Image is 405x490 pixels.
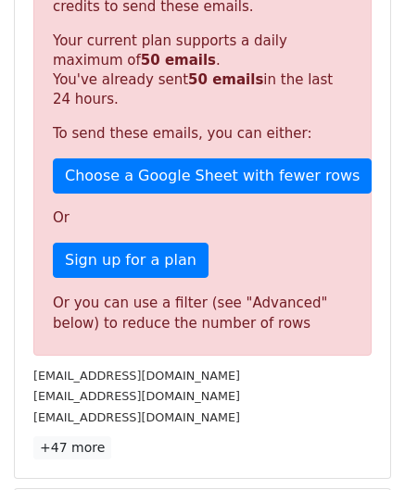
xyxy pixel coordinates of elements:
[33,436,111,459] a: +47 more
[53,31,352,109] p: Your current plan supports a daily maximum of . You've already sent in the last 24 hours.
[33,369,240,383] small: [EMAIL_ADDRESS][DOMAIN_NAME]
[53,124,352,144] p: To send these emails, you can either:
[33,389,240,403] small: [EMAIL_ADDRESS][DOMAIN_NAME]
[53,208,352,228] p: Or
[53,243,209,278] a: Sign up for a plan
[33,410,240,424] small: [EMAIL_ADDRESS][DOMAIN_NAME]
[188,71,263,88] strong: 50 emails
[53,158,372,194] a: Choose a Google Sheet with fewer rows
[53,293,352,334] div: Or you can use a filter (see "Advanced" below) to reduce the number of rows
[141,52,216,69] strong: 50 emails
[312,401,405,490] iframe: Chat Widget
